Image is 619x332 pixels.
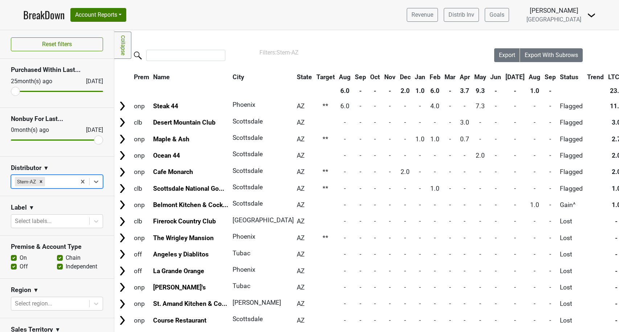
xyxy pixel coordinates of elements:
[153,73,170,81] span: Name
[558,115,585,130] td: Flagged
[488,70,503,84] th: Jun: activate to sort column ascending
[419,251,421,258] span: -
[117,299,128,309] img: Arrow right
[479,218,481,225] span: -
[543,84,558,97] th: -
[132,98,151,114] td: onp
[369,84,382,97] th: -
[514,234,516,242] span: -
[558,164,585,180] td: Flagged
[549,201,551,208] span: -
[37,177,45,186] div: Remove Stem-AZ
[117,167,128,178] img: Arrow right
[340,102,349,110] span: 6.0
[374,152,376,159] span: -
[132,263,151,279] td: off
[460,119,469,126] span: 3.0
[29,203,34,212] span: ▼
[389,218,391,225] span: -
[404,251,406,258] span: -
[389,234,391,242] span: -
[360,119,361,126] span: -
[434,119,436,126] span: -
[434,218,436,225] span: -
[389,119,391,126] span: -
[494,48,520,62] button: Export
[297,251,305,258] span: AZ
[374,185,376,192] span: -
[558,214,585,229] td: Lost
[495,201,497,208] span: -
[115,70,131,84] th: &nbsp;: activate to sort column ascending
[479,168,481,175] span: -
[132,115,151,130] td: clb
[117,282,128,293] img: Arrow right
[404,234,406,242] span: -
[527,84,542,97] th: 1.0
[495,168,497,175] span: -
[117,266,128,276] img: Arrow right
[514,218,516,225] span: -
[495,218,497,225] span: -
[70,8,126,22] button: Account Reports
[117,101,128,112] img: Arrow right
[134,73,149,81] span: Prem
[231,70,291,84] th: City: activate to sort column ascending
[344,135,346,143] span: -
[297,234,305,242] span: AZ
[117,183,128,194] img: Arrow right
[534,218,536,225] span: -
[382,70,397,84] th: Nov: activate to sort column ascending
[558,98,585,114] td: Flagged
[20,262,28,271] label: Off
[534,168,536,175] span: -
[360,168,361,175] span: -
[369,70,382,84] th: Oct: activate to sort column ascending
[534,152,536,159] span: -
[233,200,263,207] span: Scottsdale
[404,185,406,192] span: -
[11,77,69,86] div: 25 month(s) ago
[374,135,376,143] span: -
[295,70,314,84] th: State: activate to sort column ascending
[153,135,189,143] a: Maple & Ash
[153,152,180,159] a: Ocean 44
[374,102,376,110] span: -
[374,168,376,175] span: -
[297,135,305,143] span: AZ
[344,218,346,225] span: -
[11,66,103,74] h3: Purchased Within Last...
[117,216,128,227] img: Arrow right
[449,119,451,126] span: -
[558,230,585,246] td: Lost
[485,8,509,22] a: Goals
[297,152,305,159] span: AZ
[404,152,406,159] span: -
[464,168,466,175] span: -
[132,197,151,213] td: onp
[316,73,335,81] span: Target
[419,201,421,208] span: -
[549,152,551,159] span: -
[449,201,451,208] span: -
[449,185,451,192] span: -
[360,218,361,225] span: -
[344,234,346,242] span: -
[504,84,526,97] th: -
[479,201,481,208] span: -
[514,201,516,208] span: -
[549,119,551,126] span: -
[344,152,346,159] span: -
[525,52,578,58] span: Export With Subrows
[117,315,128,326] img: Arrow right
[549,102,551,110] span: -
[476,152,485,159] span: 2.0
[458,84,472,97] th: 3.7
[514,135,516,143] span: -
[401,168,410,175] span: 2.0
[419,185,421,192] span: -
[514,152,516,159] span: -
[153,317,206,324] a: Course Restaurant
[152,70,230,84] th: Name: activate to sort column ascending
[419,119,421,126] span: -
